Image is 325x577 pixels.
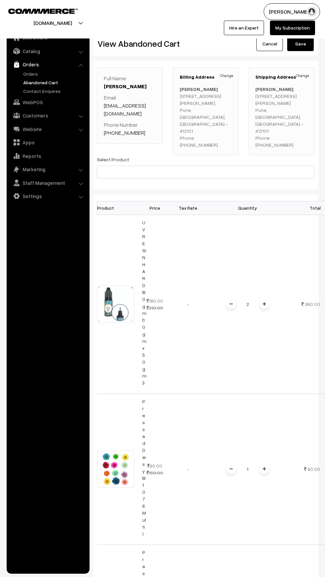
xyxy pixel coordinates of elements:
[8,150,87,162] a: Reports
[8,9,78,14] img: COMMMERCE
[8,7,66,15] a: COMMMERCE
[8,45,87,57] a: Catalog
[229,467,233,470] img: minus
[255,86,307,148] p: [STREET_ADDRESS][PERSON_NAME] Pune, [GEOGRAPHIC_DATA], [GEOGRAPHIC_DATA] - 412101 Phone: [PHONE_N...
[256,36,283,51] a: Cancel
[180,86,218,92] b: [PERSON_NAME]
[97,156,129,163] label: Select Product
[104,102,146,117] a: [EMAIL_ADDRESS][DOMAIN_NAME]
[147,470,163,475] strike: 150.00
[187,466,189,472] span: -
[97,38,201,49] h2: View Abandoned Cart
[22,79,87,86] a: Abandoned Cart
[307,7,317,17] img: user
[22,70,87,77] a: Orders
[138,394,171,544] td: 90.00
[147,305,163,311] strike: 310.00
[22,88,87,95] a: Contact Enquires
[104,74,156,90] p: Full Name
[8,190,87,202] a: Settings
[8,123,87,135] a: Website
[224,21,264,35] a: Hire an Expert
[104,83,147,90] a: [PERSON_NAME]
[287,36,314,51] button: Save
[263,467,266,470] img: plusI
[255,86,293,92] b: [PERSON_NAME]
[255,74,307,80] h3: Shipping Address
[138,215,171,394] td: 180.00
[296,73,309,79] a: Change
[264,3,320,20] button: [PERSON_NAME]…
[97,286,134,323] img: 1700848460881-29192235.png
[291,201,324,215] th: Total
[307,466,320,472] span: 90.00
[263,302,266,306] img: plusI
[8,96,87,108] a: WebPOS
[8,136,87,148] a: Apps
[270,21,315,35] a: My Subscription
[8,163,87,175] a: Marketing
[138,201,171,215] th: Price
[97,201,138,215] th: Product
[305,301,320,307] span: 360.00
[205,201,291,215] th: Quantity
[220,73,233,79] a: Change
[171,201,205,215] th: Tax Rate
[97,451,134,488] img: 1714498031866-859442509.png
[8,177,87,189] a: Staff Management
[104,121,156,137] p: Phone Number
[8,58,87,70] a: Orders
[187,301,189,307] span: -
[142,398,146,537] a: Pressed Daisy (81076 Multi)
[229,302,233,306] img: minus
[104,129,145,136] a: [PHONE_NUMBER]
[8,109,87,121] a: Customers
[142,220,147,386] a: UV RESIN HARD (60gm (10gm+50gm))
[10,15,95,31] button: [DOMAIN_NAME]
[104,94,156,117] p: Email
[180,86,232,148] p: [STREET_ADDRESS][PERSON_NAME] Pune, [GEOGRAPHIC_DATA], [GEOGRAPHIC_DATA] - 412101 Phone: [PHONE_N...
[180,74,232,80] h3: Billing Address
